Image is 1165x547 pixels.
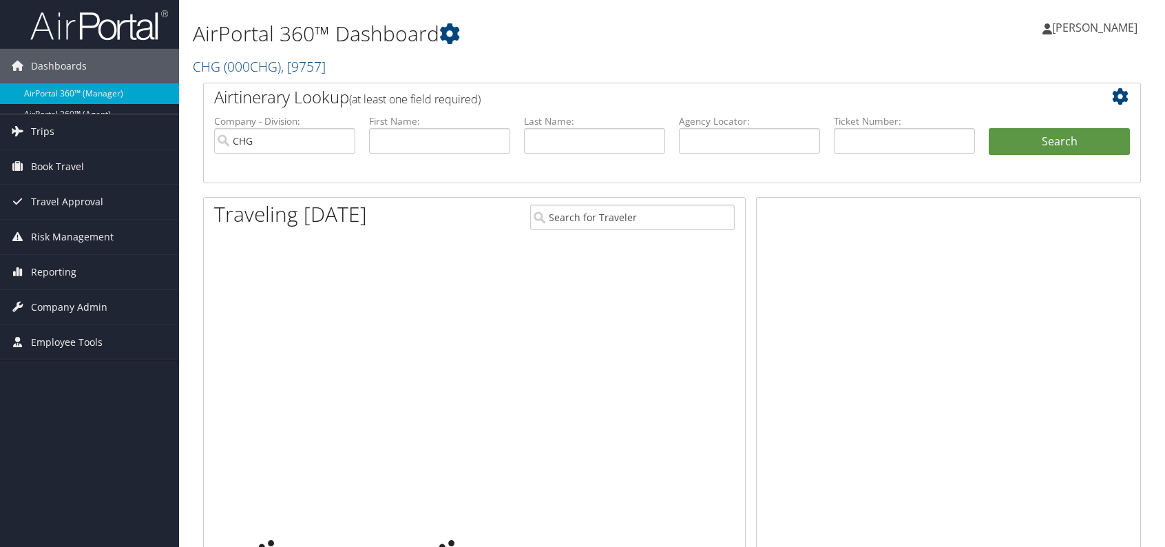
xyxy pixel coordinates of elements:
[530,205,735,230] input: Search for Traveler
[214,85,1052,109] h2: Airtinerary Lookup
[30,9,168,41] img: airportal-logo.png
[1042,7,1151,48] a: [PERSON_NAME]
[679,114,820,128] label: Agency Locator:
[31,255,76,289] span: Reporting
[31,114,54,149] span: Trips
[31,325,103,360] span: Employee Tools
[31,290,107,324] span: Company Admin
[524,114,665,128] label: Last Name:
[224,57,281,76] span: ( 000CHG )
[193,57,326,76] a: CHG
[31,49,87,83] span: Dashboards
[281,57,326,76] span: , [ 9757 ]
[1052,20,1137,35] span: [PERSON_NAME]
[834,114,975,128] label: Ticket Number:
[214,200,367,229] h1: Traveling [DATE]
[31,149,84,184] span: Book Travel
[349,92,481,107] span: (at least one field required)
[369,114,510,128] label: First Name:
[214,114,355,128] label: Company - Division:
[31,185,103,219] span: Travel Approval
[989,128,1130,156] button: Search
[31,220,114,254] span: Risk Management
[193,19,832,48] h1: AirPortal 360™ Dashboard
